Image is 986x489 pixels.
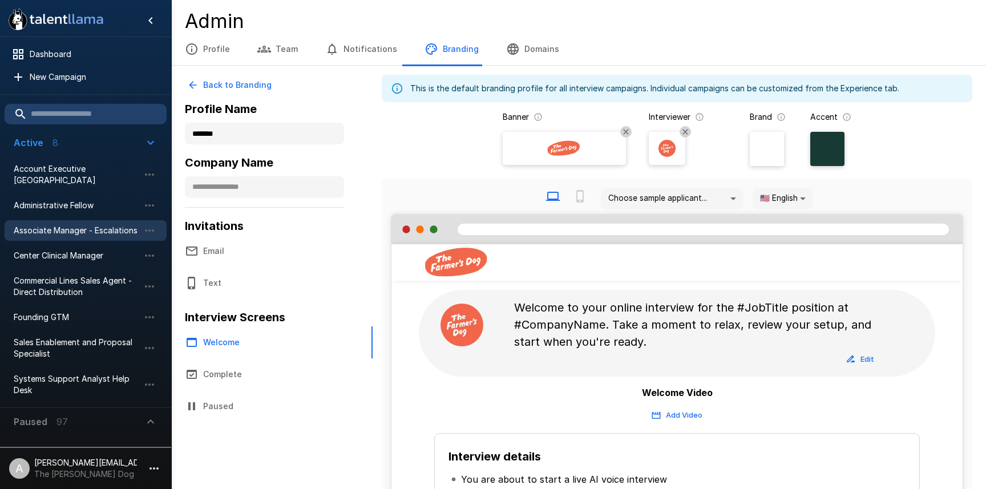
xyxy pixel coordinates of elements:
[649,132,685,165] label: Remove Custom Interviewer
[171,358,373,390] button: Complete
[171,33,244,65] button: Profile
[601,188,743,209] div: Choose sample applicant...
[810,111,838,123] p: Accent
[410,78,899,99] div: This is the default branding profile for all interview campaigns. Individual campaigns can be cus...
[171,267,373,299] button: Text
[441,304,483,346] img: the_farmers_dog_logo.jpeg
[448,450,541,463] b: Interview details
[842,350,879,368] button: Edit
[185,9,972,33] h4: Admin
[777,112,786,122] svg: The background color for branded interviews and emails. It should be a color that complements you...
[503,132,626,165] label: Banner LogoRemove Custom Banner
[244,33,312,65] button: Team
[514,299,883,350] p: Welcome to your online interview for the #JobTitle position at #CompanyName. Take a moment to rel...
[391,246,523,279] img: Company Logo
[658,140,676,157] img: the_farmers_dog_logo.jpeg
[620,126,632,138] button: Remove Custom Banner
[185,75,276,96] button: Back to Branding
[642,387,713,398] b: Welcome Video
[171,390,373,422] button: Paused
[649,111,690,123] p: Interviewer
[753,188,813,209] div: 🇺🇸 English
[185,156,273,169] b: Company Name
[649,406,705,424] button: Add Video
[695,112,704,122] svg: The image that will show next to questions in your candidate interviews. It must be square and at...
[492,33,573,65] button: Domains
[461,472,667,486] p: You are about to start a live AI voice interview
[530,140,599,157] img: Banner Logo
[171,326,373,358] button: Welcome
[534,112,543,122] svg: The banner version of your logo. Using your logo will enable customization of brand and accent co...
[411,33,492,65] button: Branding
[842,112,851,122] svg: The primary color for buttons in branded interviews and emails. It should be a color that complem...
[171,235,373,267] button: Email
[312,33,411,65] button: Notifications
[185,102,257,116] b: Profile Name
[750,111,772,123] p: Brand
[680,126,691,138] button: Remove Custom Interviewer
[503,111,529,123] p: Banner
